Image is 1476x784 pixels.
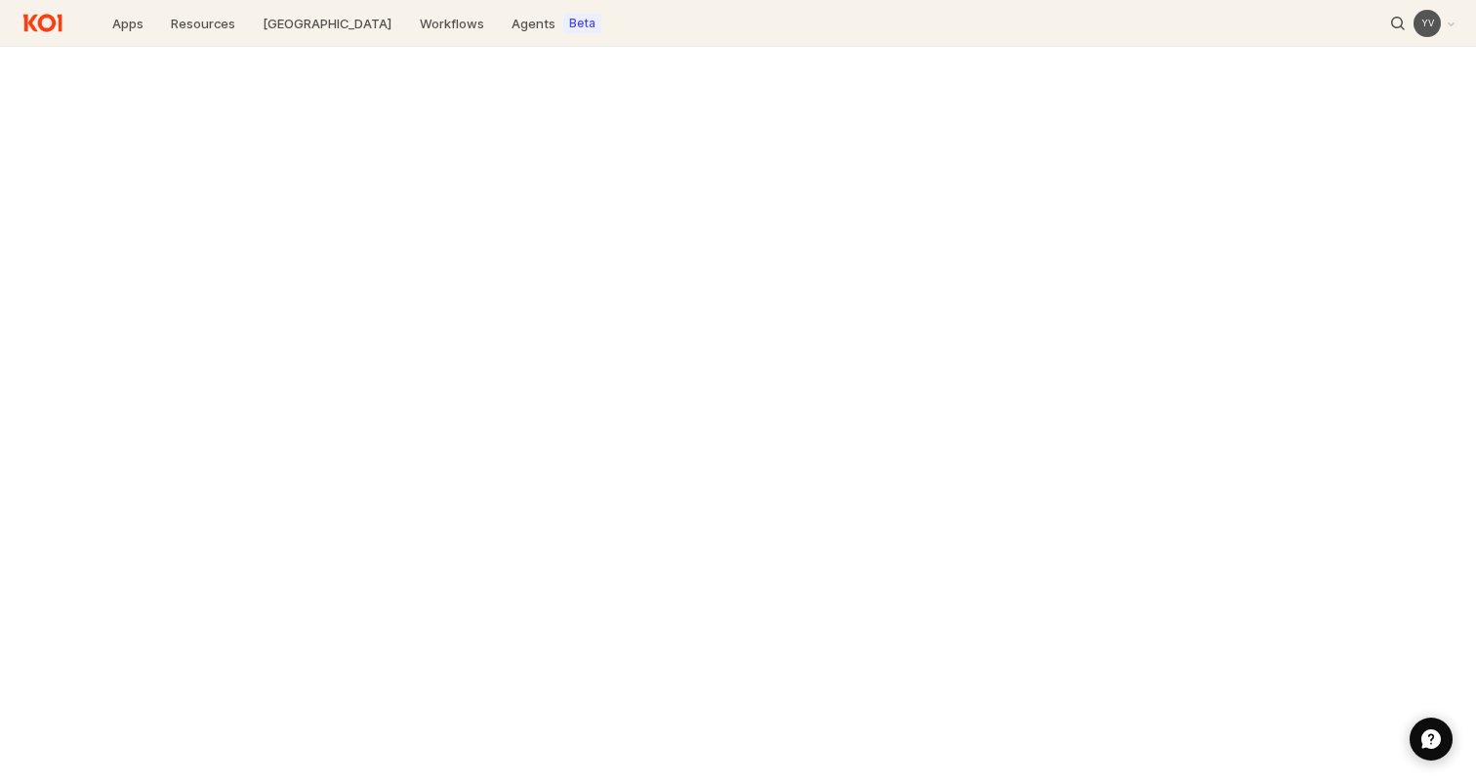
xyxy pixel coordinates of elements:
[408,10,496,37] a: Workflows
[251,10,404,37] a: [GEOGRAPHIC_DATA]
[101,10,155,37] a: Apps
[500,10,613,37] a: AgentsBeta
[16,8,69,38] img: Return to home page
[1421,14,1434,33] div: Y V
[159,10,247,37] a: Resources
[569,16,595,31] label: Beta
